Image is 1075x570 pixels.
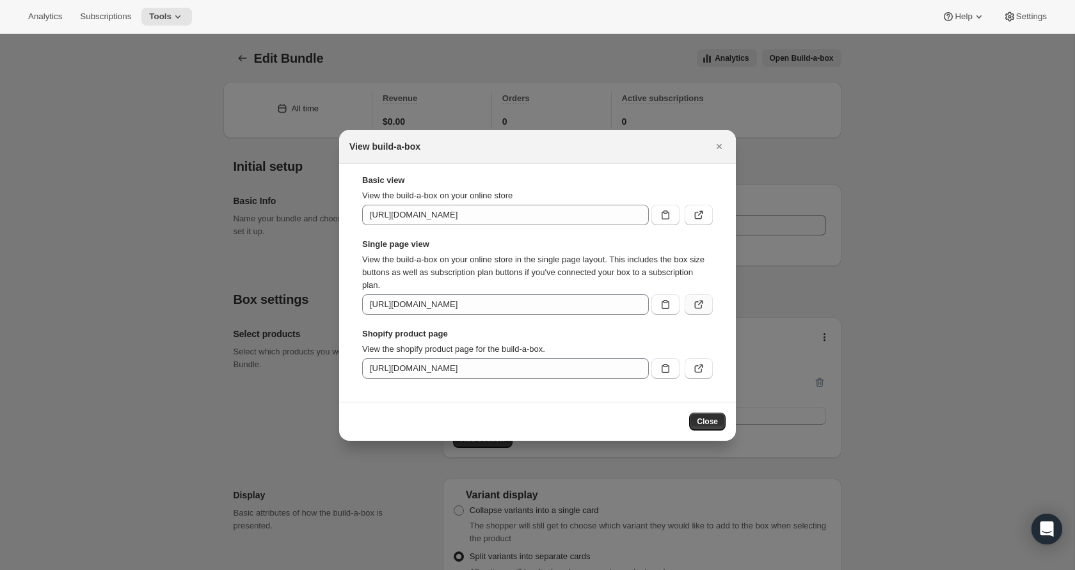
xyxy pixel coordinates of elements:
[80,12,131,22] span: Subscriptions
[1031,514,1062,544] div: Open Intercom Messenger
[955,12,972,22] span: Help
[20,8,70,26] button: Analytics
[362,343,713,356] p: View the shopify product page for the build-a-box.
[362,189,713,202] p: View the build-a-box on your online store
[349,140,420,153] h2: View build-a-box
[697,416,718,427] span: Close
[149,12,171,22] span: Tools
[141,8,192,26] button: Tools
[934,8,992,26] button: Help
[362,238,713,251] strong: Single page view
[689,413,726,431] button: Close
[710,138,728,155] button: Close
[72,8,139,26] button: Subscriptions
[996,8,1055,26] button: Settings
[362,174,713,187] strong: Basic view
[362,328,713,340] strong: Shopify product page
[28,12,62,22] span: Analytics
[362,253,713,292] p: View the build-a-box on your online store in the single page layout. This includes the box size b...
[1016,12,1047,22] span: Settings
